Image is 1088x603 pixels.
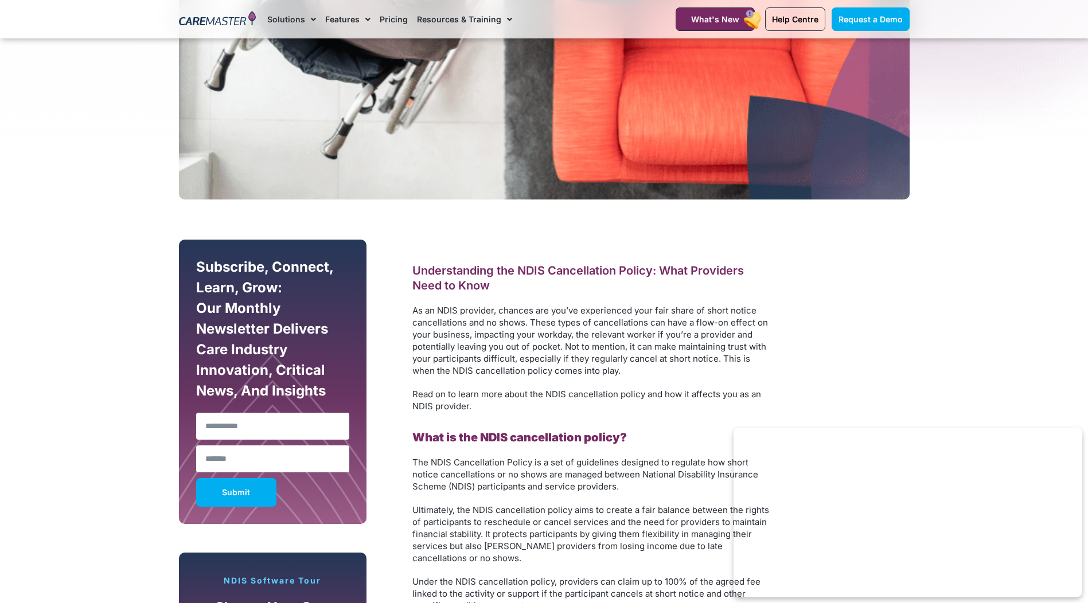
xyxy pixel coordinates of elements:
span: The NDIS Cancellation Policy is a set of guidelines designed to regulate how short notice cancell... [412,457,758,492]
span: Read on to learn more about the NDIS cancellation policy and how it affects you as an NDIS provider. [412,389,761,412]
iframe: Popup CTA [734,428,1082,597]
button: Submit [196,478,276,507]
img: CareMaster Logo [179,11,256,28]
b: What is the NDIS cancellation policy? [412,430,627,444]
a: Help Centre [765,7,825,31]
span: Help Centre [772,14,818,24]
div: Subscribe, Connect, Learn, Grow: Our Monthly Newsletter Delivers Care Industry Innovation, Critic... [193,257,353,407]
span: Submit [222,490,250,495]
span: As an NDIS provider, chances are you’ve experienced your fair share of short notice cancellations... [412,305,768,376]
h2: Understanding the NDIS Cancellation Policy: What Providers Need to Know [412,263,774,293]
span: Ultimately, the NDIS cancellation policy aims to create a fair balance between the rights of part... [412,504,769,563]
a: Request a Demo [832,7,910,31]
a: What's New [676,7,755,31]
span: Request a Demo [839,14,903,24]
span: What's New [691,14,739,24]
form: New Form [196,257,350,512]
p: NDIS Software Tour [190,575,356,586]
